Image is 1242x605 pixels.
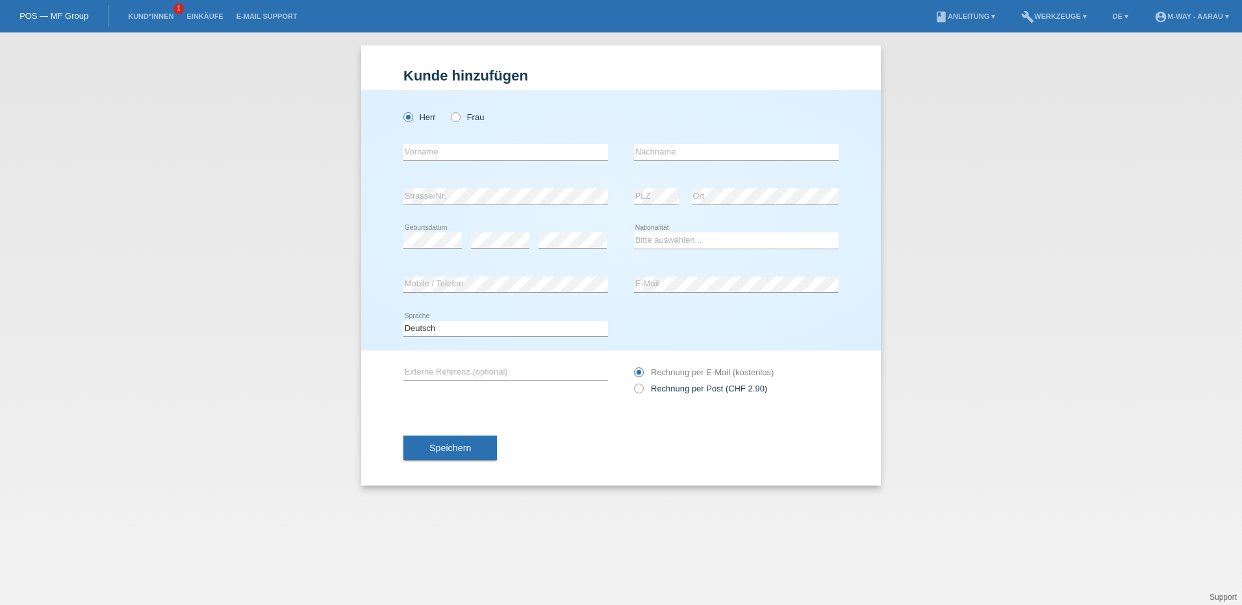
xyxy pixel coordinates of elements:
[403,436,497,460] button: Speichern
[180,12,229,20] a: Einkäufe
[1154,10,1167,23] i: account_circle
[19,11,88,21] a: POS — MF Group
[1210,593,1237,602] a: Support
[403,68,839,84] h1: Kunde hinzufügen
[634,367,774,377] label: Rechnung per E-Mail (kostenlos)
[634,384,642,400] input: Rechnung per Post (CHF 2.90)
[451,112,459,121] input: Frau
[634,384,767,393] label: Rechnung per Post (CHF 2.90)
[451,112,484,122] label: Frau
[173,3,184,14] span: 1
[935,10,948,23] i: book
[634,367,642,384] input: Rechnung per E-Mail (kostenlos)
[121,12,180,20] a: Kund*innen
[1015,12,1093,20] a: buildWerkzeuge ▾
[928,12,1002,20] a: bookAnleitung ▾
[1148,12,1236,20] a: account_circlem-way - Aarau ▾
[403,112,412,121] input: Herr
[230,12,304,20] a: E-Mail Support
[429,443,471,453] span: Speichern
[403,112,436,122] label: Herr
[1106,12,1135,20] a: DE ▾
[1021,10,1034,23] i: build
